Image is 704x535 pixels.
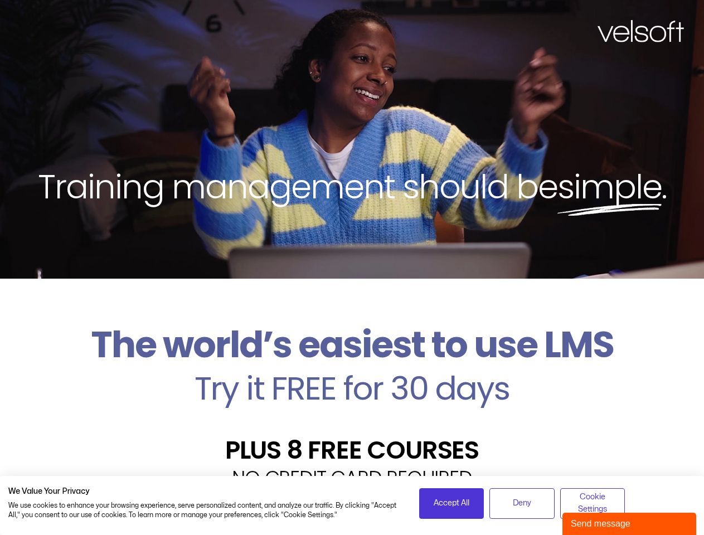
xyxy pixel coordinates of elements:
iframe: chat widget [562,510,698,535]
p: We use cookies to enhance your browsing experience, serve personalized content, and analyze our t... [8,501,402,520]
span: Accept All [434,497,469,509]
span: Deny [513,497,531,509]
span: simple [557,163,662,210]
button: Accept all cookies [419,488,484,519]
h2: Try it FREE for 30 days [8,372,696,405]
button: Deny all cookies [489,488,555,519]
h2: Training management should be . [20,165,684,208]
button: Adjust cookie preferences [560,488,625,519]
h2: PLUS 8 FREE COURSES [8,437,696,463]
span: Cookie Settings [567,491,618,516]
h2: We Value Your Privacy [8,487,402,497]
h2: The world’s easiest to use LMS [8,323,696,367]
